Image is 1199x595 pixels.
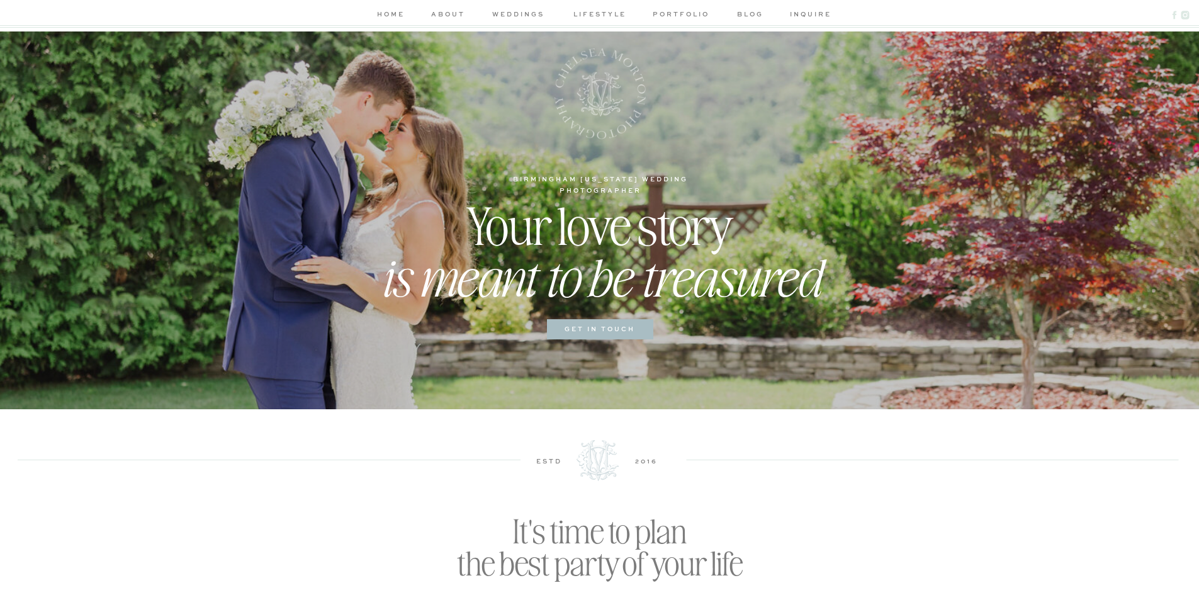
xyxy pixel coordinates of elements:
a: about [429,9,467,22]
a: inquire [790,9,826,22]
h3: estd [521,456,578,465]
a: home [374,9,408,22]
a: blog [733,9,768,22]
h2: is meant to be treasured [326,246,874,310]
h1: birmingham [US_STATE] wedding photographer [474,174,727,186]
h3: 2016 [618,456,675,465]
a: portfolio [651,9,711,22]
h2: Your love story [365,194,835,236]
a: weddings [488,9,548,22]
a: lifestyle [570,9,630,22]
a: get in touch [554,324,646,336]
h2: It's time to plan the best party of your life [407,514,793,538]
